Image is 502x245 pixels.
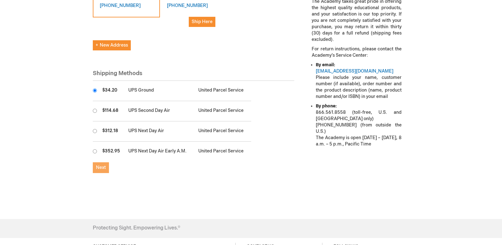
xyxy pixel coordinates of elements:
td: United Parcel Service [195,81,251,101]
td: UPS Ground [125,81,195,101]
button: Next [93,162,109,173]
a: [PHONE_NUMBER] [100,3,141,8]
span: $34.20 [102,87,117,93]
div: Shipping Methods [93,69,295,81]
td: United Parcel Service [195,142,251,162]
td: United Parcel Service [195,121,251,142]
span: $352.95 [102,148,120,154]
td: UPS Next Day Air Early A.M. [125,142,195,162]
td: United Parcel Service [195,101,251,121]
span: Next [96,165,106,170]
a: [PHONE_NUMBER] [167,3,208,8]
span: New Address [96,42,128,48]
p: For return instructions, please contact the Academy’s Service Center: [312,46,401,59]
li: Please include your name, customer number (if available), order number and the product descriptio... [316,62,401,100]
button: New Address [93,40,131,50]
td: UPS Next Day Air [125,121,195,142]
span: $312.18 [102,128,118,133]
li: 866.561.8558 (toll-free, U.S. and [GEOGRAPHIC_DATA] only) [PHONE_NUMBER] (from outside the U.S.) ... [316,103,401,147]
a: [EMAIL_ADDRESS][DOMAIN_NAME] [316,68,393,74]
span: Ship Here [192,19,213,24]
button: Ship Here [189,17,215,27]
h4: Protecting Sight. Empowering Lives.® [93,225,180,231]
td: UPS Second Day Air [125,101,195,121]
span: $114.68 [102,108,118,113]
strong: By phone: [316,103,337,109]
strong: By email: [316,62,335,68]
